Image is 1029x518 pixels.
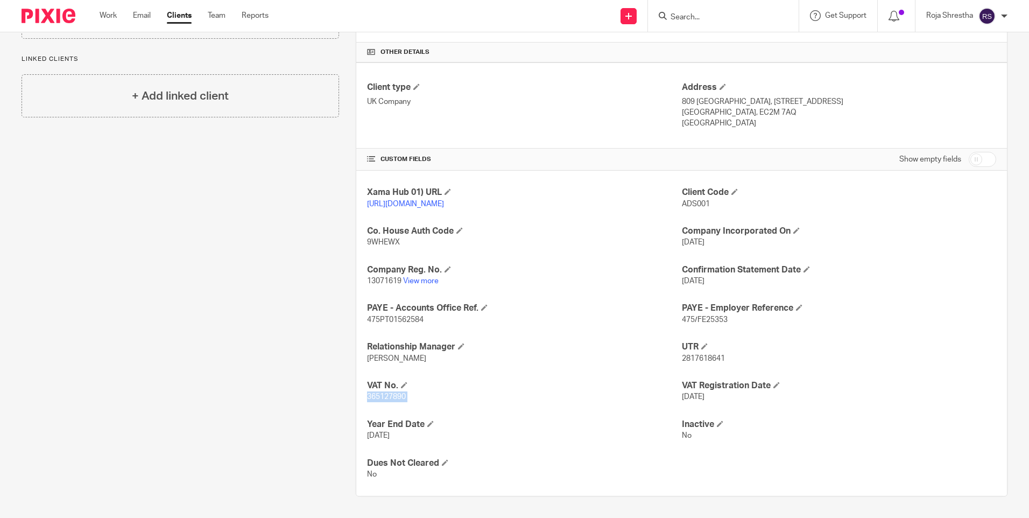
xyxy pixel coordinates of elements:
[367,82,681,93] h4: Client type
[682,341,996,353] h4: UTR
[22,55,339,64] p: Linked clients
[682,82,996,93] h4: Address
[682,432,692,439] span: No
[367,458,681,469] h4: Dues Not Cleared
[367,96,681,107] p: UK Company
[367,264,681,276] h4: Company Reg. No.
[682,187,996,198] h4: Client Code
[825,12,866,19] span: Get Support
[367,432,390,439] span: [DATE]
[242,10,269,21] a: Reports
[682,303,996,314] h4: PAYE - Employer Reference
[367,226,681,237] h4: Co. House Auth Code
[367,471,377,478] span: No
[367,155,681,164] h4: CUSTOM FIELDS
[403,277,439,285] a: View more
[367,239,400,246] span: 9WHEWX
[367,316,424,324] span: 475PT01562584
[367,277,401,285] span: 13071619
[682,200,710,208] span: ADS001
[208,10,225,21] a: Team
[682,277,704,285] span: [DATE]
[367,355,426,362] span: [PERSON_NAME]
[682,355,725,362] span: 2817618641
[367,303,681,314] h4: PAYE - Accounts Office Ref.
[682,107,996,118] p: [GEOGRAPHIC_DATA], EC2M 7AQ
[380,48,429,57] span: Other details
[899,154,961,165] label: Show empty fields
[682,264,996,276] h4: Confirmation Statement Date
[22,9,75,23] img: Pixie
[682,316,728,324] span: 475/FE25353
[132,88,229,104] h4: + Add linked client
[926,10,973,21] p: Roja Shrestha
[669,13,766,23] input: Search
[367,341,681,353] h4: Relationship Manager
[367,380,681,391] h4: VAT No.
[133,10,151,21] a: Email
[682,419,996,430] h4: Inactive
[367,200,444,208] a: [URL][DOMAIN_NAME]
[682,239,704,246] span: [DATE]
[978,8,996,25] img: svg%3E
[367,419,681,430] h4: Year End Date
[682,118,996,129] p: [GEOGRAPHIC_DATA]
[682,226,996,237] h4: Company Incorporated On
[367,187,681,198] h4: Xama Hub 01) URL
[682,393,704,401] span: [DATE]
[682,380,996,391] h4: VAT Registration Date
[367,393,406,401] span: 365127890
[100,10,117,21] a: Work
[167,10,192,21] a: Clients
[682,96,996,107] p: 809 [GEOGRAPHIC_DATA], [STREET_ADDRESS]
